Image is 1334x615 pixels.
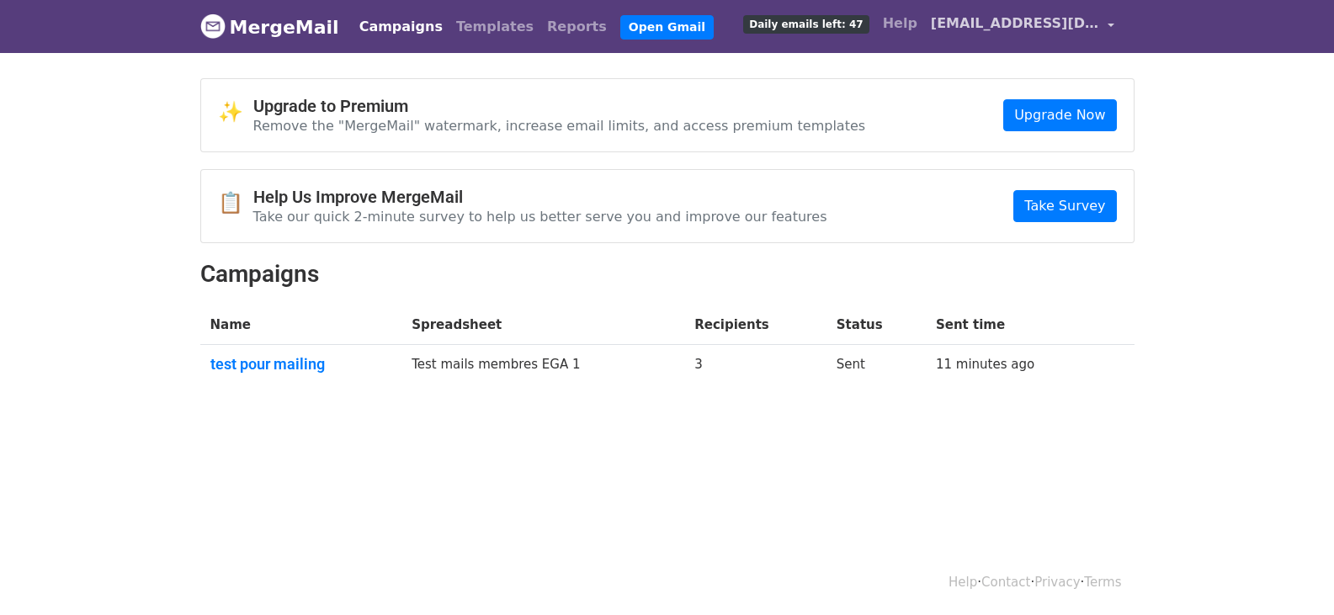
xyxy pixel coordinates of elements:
[200,13,226,39] img: MergeMail logo
[540,10,614,44] a: Reports
[1034,575,1080,590] a: Privacy
[736,7,875,40] a: Daily emails left: 47
[826,345,926,390] td: Sent
[1013,190,1116,222] a: Take Survey
[200,9,339,45] a: MergeMail
[620,15,714,40] a: Open Gmail
[253,96,866,116] h4: Upgrade to Premium
[401,305,684,345] th: Spreadsheet
[1003,99,1116,131] a: Upgrade Now
[1250,534,1334,615] iframe: Chat Widget
[401,345,684,390] td: Test mails membres EGA 1
[210,355,392,374] a: test pour mailing
[253,187,827,207] h4: Help Us Improve MergeMail
[1084,575,1121,590] a: Terms
[981,575,1030,590] a: Contact
[684,305,826,345] th: Recipients
[200,260,1135,289] h2: Campaigns
[876,7,924,40] a: Help
[924,7,1121,46] a: [EMAIL_ADDRESS][DOMAIN_NAME]
[931,13,1099,34] span: [EMAIL_ADDRESS][DOMAIN_NAME]
[684,345,826,390] td: 3
[1250,534,1334,615] div: Widget de chat
[253,117,866,135] p: Remove the "MergeMail" watermark, increase email limits, and access premium templates
[926,305,1104,345] th: Sent time
[936,357,1034,372] a: 11 minutes ago
[253,208,827,225] p: Take our quick 2-minute survey to help us better serve you and improve our features
[200,305,402,345] th: Name
[826,305,926,345] th: Status
[949,575,977,590] a: Help
[449,10,540,44] a: Templates
[218,100,253,125] span: ✨
[743,15,869,34] span: Daily emails left: 47
[218,191,253,215] span: 📋
[353,10,449,44] a: Campaigns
